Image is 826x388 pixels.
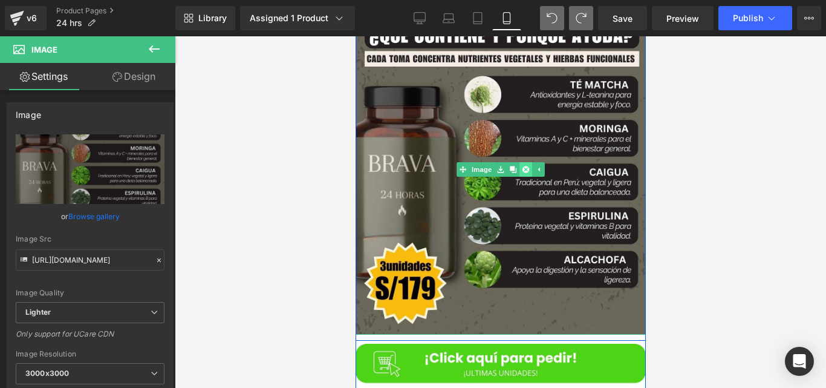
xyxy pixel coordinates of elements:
[797,6,821,30] button: More
[652,6,714,30] a: Preview
[16,249,164,271] input: Link
[16,210,164,223] div: or
[56,18,82,28] span: 24 hrs
[24,10,39,26] div: v6
[5,6,47,30] a: v6
[151,126,164,140] a: Clone Element
[56,6,175,16] a: Product Pages
[492,6,521,30] a: Mobile
[25,307,51,317] b: Lighter
[718,6,792,30] button: Publish
[177,126,189,140] a: Expand / Collapse
[666,12,699,25] span: Preview
[434,6,463,30] a: Laptop
[463,6,492,30] a: Tablet
[198,13,227,24] span: Library
[25,369,69,378] b: 3000x3000
[16,350,164,358] div: Image Resolution
[405,6,434,30] a: Desktop
[164,126,177,140] a: Delete Element
[16,235,164,243] div: Image Src
[540,6,564,30] button: Undo
[114,126,139,140] span: Image
[785,347,814,376] div: Open Intercom Messenger
[16,103,41,120] div: Image
[613,12,633,25] span: Save
[569,6,593,30] button: Redo
[733,13,763,23] span: Publish
[90,63,178,90] a: Design
[68,206,120,227] a: Browse gallery
[175,6,235,30] a: New Library
[250,12,345,24] div: Assigned 1 Product
[16,329,164,347] div: Only support for UCare CDN
[16,289,164,297] div: Image Quality
[139,126,152,140] a: Save element
[31,45,57,54] span: Image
